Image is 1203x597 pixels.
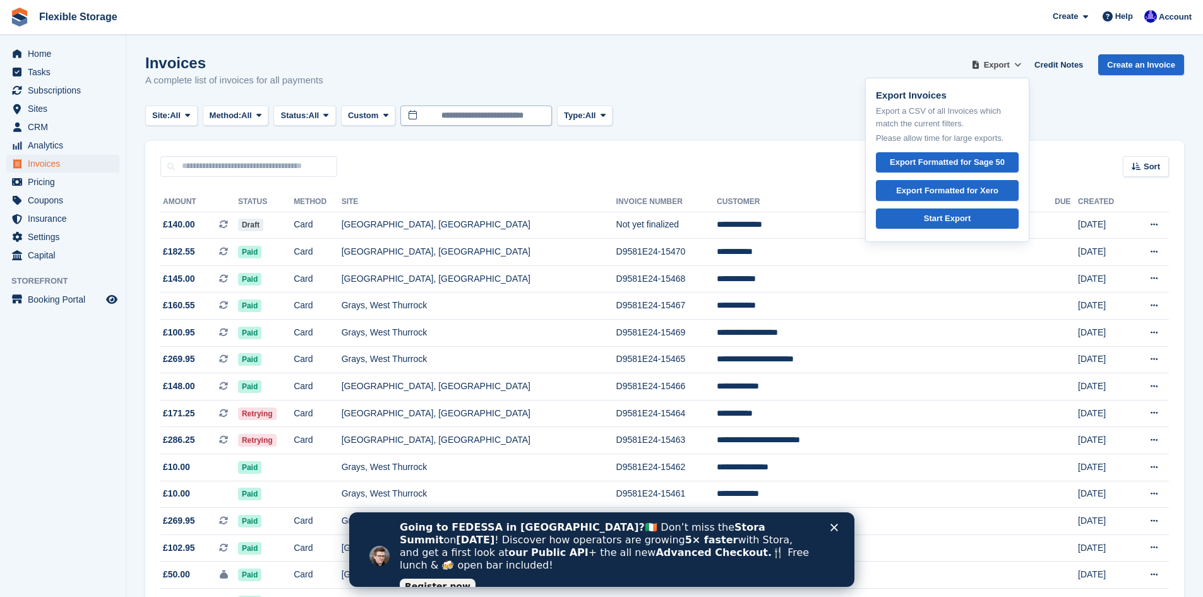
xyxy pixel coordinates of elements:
td: Card [294,292,342,320]
td: [DATE] [1078,481,1130,508]
span: £269.95 [163,353,195,366]
a: Register now [51,66,126,81]
span: Status: [280,109,308,122]
td: Card [294,508,342,535]
span: Type: [564,109,585,122]
td: [GEOGRAPHIC_DATA], [GEOGRAPHIC_DATA] [342,400,616,427]
td: [DATE] [1078,292,1130,320]
td: D9581E24-15460 [616,508,717,535]
span: Custom [348,109,378,122]
a: menu [6,173,119,191]
td: D9581E24-15469 [616,320,717,347]
a: menu [6,118,119,136]
span: £10.00 [163,487,190,500]
span: £269.95 [163,514,195,528]
button: Custom [341,106,395,126]
td: [GEOGRAPHIC_DATA], [GEOGRAPHIC_DATA] [342,562,616,589]
td: D9581E24-15467 [616,292,717,320]
td: Grays, West Thurrock [342,292,616,320]
td: [DATE] [1078,454,1130,481]
td: [GEOGRAPHIC_DATA], [GEOGRAPHIC_DATA] [342,239,616,266]
span: £171.25 [163,407,195,420]
span: Create [1053,10,1078,23]
td: [DATE] [1078,239,1130,266]
span: Retrying [238,434,277,447]
span: All [241,109,252,122]
a: Create an Invoice [1098,54,1184,75]
td: Card [294,212,342,239]
span: Invoices [28,155,104,172]
span: Storefront [11,275,126,287]
div: Export Formatted for Sage 50 [890,156,1005,169]
span: Subscriptions [28,81,104,99]
a: menu [6,81,119,99]
span: Settings [28,228,104,246]
img: stora-icon-8386f47178a22dfd0bd8f6a31ec36ba5ce8667c1dd55bd0f319d3a0aa187defe.svg [10,8,29,27]
td: D9581E24-15462 [616,454,717,481]
td: [GEOGRAPHIC_DATA], [GEOGRAPHIC_DATA] [342,265,616,292]
span: £145.00 [163,272,195,286]
span: CRM [28,118,104,136]
span: Account [1159,11,1192,23]
span: Paid [238,246,261,258]
a: menu [6,63,119,81]
td: Grays, West Thurrock [342,481,616,508]
td: Card [294,373,342,401]
a: menu [6,191,119,209]
td: Card [294,400,342,427]
td: [DATE] [1078,534,1130,562]
a: menu [6,100,119,118]
span: Pricing [28,173,104,191]
a: Export Formatted for Sage 50 [876,152,1019,173]
button: Type: All [557,106,613,126]
a: Export Formatted for Xero [876,180,1019,201]
span: Paid [238,327,261,339]
th: Method [294,192,342,212]
td: D9581E24-15461 [616,481,717,508]
td: Card [294,239,342,266]
span: Site: [152,109,170,122]
a: menu [6,246,119,264]
span: Home [28,45,104,63]
span: Paid [238,569,261,581]
span: Capital [28,246,104,264]
span: Draft [238,219,263,231]
a: menu [6,155,119,172]
span: All [170,109,181,122]
a: Preview store [104,292,119,307]
span: Analytics [28,136,104,154]
span: Paid [238,380,261,393]
p: Export a CSV of all Invoices which match the current filters. [876,105,1019,130]
a: menu [6,136,119,154]
a: menu [6,291,119,308]
th: Site [342,192,616,212]
span: £100.95 [163,326,195,339]
td: Grays, West Thurrock [342,320,616,347]
th: Due [1055,192,1078,212]
p: Please allow time for large exports. [876,132,1019,145]
td: D9581E24-15470 [616,239,717,266]
td: [DATE] [1078,265,1130,292]
th: Amount [160,192,238,212]
td: Grays, West Thurrock [342,508,616,535]
th: Status [238,192,294,212]
span: Paid [238,273,261,286]
span: Paid [238,353,261,366]
span: £160.55 [163,299,195,312]
td: [DATE] [1078,346,1130,373]
span: All [585,109,596,122]
td: Not yet finalized [616,212,717,239]
span: Coupons [28,191,104,209]
td: D9581E24-15464 [616,400,717,427]
h1: Invoices [145,54,323,71]
button: Status: All [273,106,335,126]
td: Card [294,346,342,373]
span: Retrying [238,407,277,420]
td: [DATE] [1078,400,1130,427]
span: Paid [238,515,261,528]
span: Sites [28,100,104,118]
